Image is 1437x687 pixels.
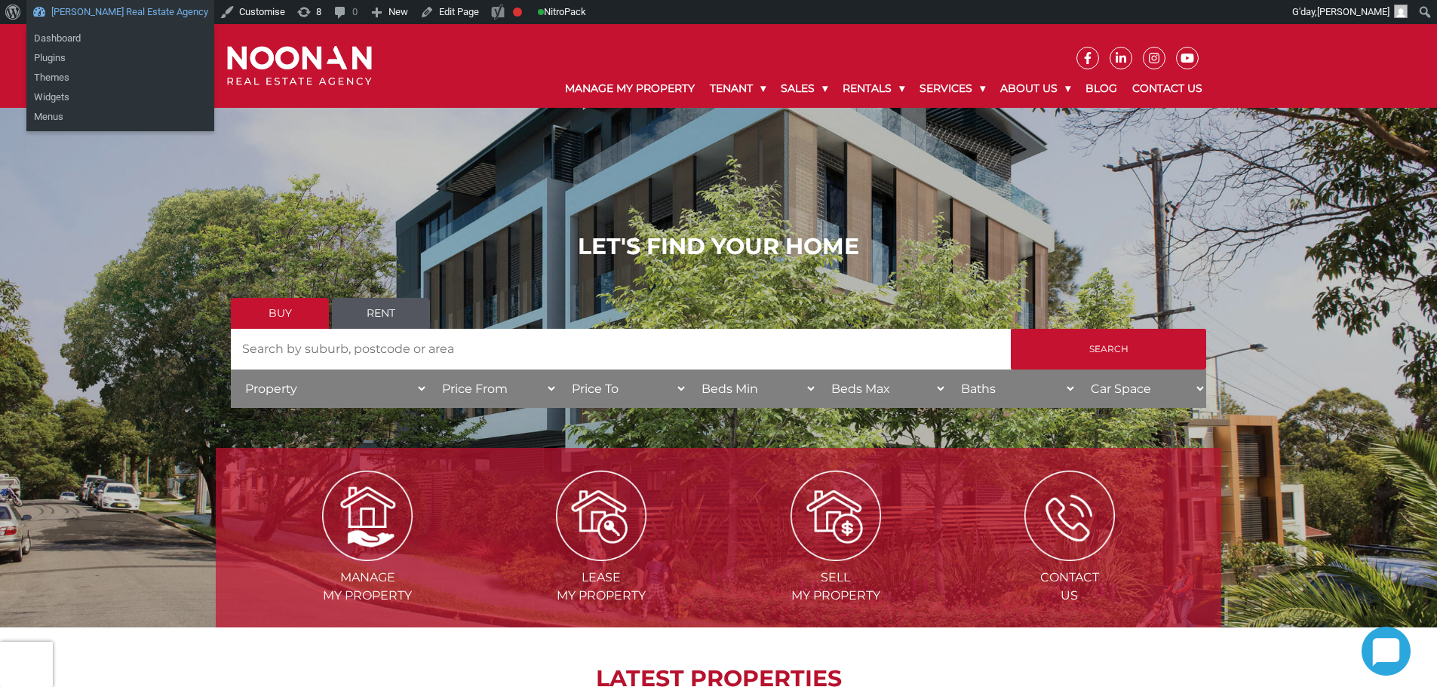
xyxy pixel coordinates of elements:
[26,107,214,127] a: Menus
[557,69,702,108] a: Manage My Property
[231,329,1011,370] input: Search by suburb, postcode or area
[720,508,951,603] a: Sell my property Sellmy Property
[486,508,717,603] a: Lease my property Leasemy Property
[231,233,1206,260] h1: LET'S FIND YOUR HOME
[231,298,329,329] a: Buy
[954,569,1185,605] span: Contact Us
[322,471,413,561] img: Manage my Property
[720,569,951,605] span: Sell my Property
[993,69,1078,108] a: About Us
[1078,69,1125,108] a: Blog
[26,68,214,87] a: Themes
[1024,471,1115,561] img: ICONS
[486,569,717,605] span: Lease my Property
[835,69,912,108] a: Rentals
[773,69,835,108] a: Sales
[252,508,483,603] a: Manage my Property Managemy Property
[556,471,646,561] img: Lease my property
[252,569,483,605] span: Manage my Property
[26,48,214,68] a: Plugins
[702,69,773,108] a: Tenant
[912,69,993,108] a: Services
[954,508,1185,603] a: ICONS ContactUs
[1317,6,1389,17] span: [PERSON_NAME]
[791,471,881,561] img: Sell my property
[1125,69,1210,108] a: Contact Us
[227,46,372,86] img: Noonan Real Estate Agency
[513,8,522,17] div: Focus keyphrase not set
[26,63,214,131] ul: Noonan Real Estate Agency
[1011,329,1206,370] input: Search
[332,298,430,329] a: Rent
[26,29,214,48] a: Dashboard
[26,24,214,72] ul: Noonan Real Estate Agency
[26,87,214,107] a: Widgets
